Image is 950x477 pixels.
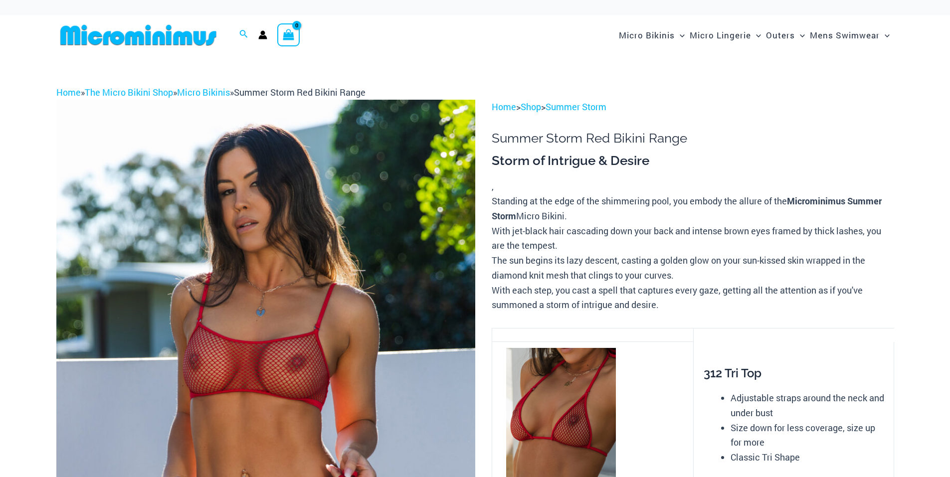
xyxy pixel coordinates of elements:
a: Micro Bikinis [177,86,230,98]
h1: Summer Storm Red Bikini Range [492,131,894,146]
nav: Site Navigation [615,18,894,52]
a: Shop [521,101,541,113]
img: MM SHOP LOGO FLAT [56,24,220,46]
a: Mens SwimwearMenu ToggleMenu Toggle [807,20,892,50]
span: Micro Bikinis [619,22,675,48]
li: Adjustable straps around the neck and under bust [731,391,884,420]
div: , [492,153,894,313]
a: Summer Storm [546,101,606,113]
span: » » » [56,86,366,98]
span: Menu Toggle [880,22,890,48]
span: Menu Toggle [795,22,805,48]
a: The Micro Bikini Shop [85,86,173,98]
span: 312 Tri Top [704,366,761,380]
p: Standing at the edge of the shimmering pool, you embody the allure of the Micro Bikini. With jet-... [492,194,894,313]
p: > > [492,100,894,115]
span: Mens Swimwear [810,22,880,48]
span: Summer Storm Red Bikini Range [234,86,366,98]
a: Micro BikinisMenu ToggleMenu Toggle [616,20,687,50]
a: Micro LingerieMenu ToggleMenu Toggle [687,20,763,50]
a: Search icon link [239,28,248,41]
span: Micro Lingerie [690,22,751,48]
h3: Storm of Intrigue & Desire [492,153,894,169]
a: Account icon link [258,30,267,39]
li: Classic Tri Shape [731,450,884,465]
li: Size down for less coverage, size up for more [731,421,884,450]
a: OutersMenu ToggleMenu Toggle [763,20,807,50]
a: Home [56,86,81,98]
a: View Shopping Cart, empty [277,23,300,46]
span: Menu Toggle [751,22,761,48]
a: Home [492,101,516,113]
span: Menu Toggle [675,22,685,48]
span: Outers [766,22,795,48]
